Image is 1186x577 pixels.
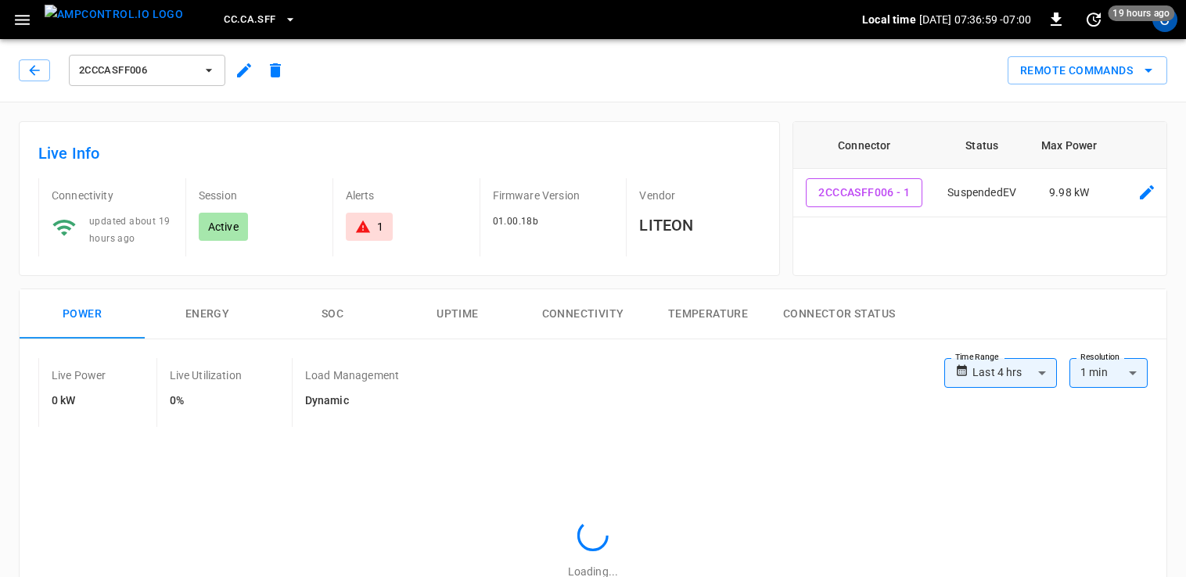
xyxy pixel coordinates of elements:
div: 1 [377,219,383,235]
th: Status [935,122,1029,169]
img: ampcontrol.io logo [45,5,183,24]
h6: 0% [170,392,242,410]
p: Connectivity [52,188,173,203]
div: Last 4 hrs [972,358,1057,388]
p: Local time [862,12,916,27]
button: Power [20,289,145,339]
h6: 0 kW [52,392,106,410]
span: updated about 19 hours ago [89,216,170,244]
span: 01.00.18b [493,216,539,227]
th: Connector [793,122,935,169]
label: Resolution [1080,351,1120,364]
button: Uptime [395,289,520,339]
h6: Dynamic [305,392,399,410]
p: Alerts [346,188,467,203]
button: Connector Status [771,289,907,339]
button: SOC [270,289,395,339]
div: 1 min [1069,358,1148,388]
p: Session [199,188,320,203]
p: Load Management [305,367,399,383]
label: Time Range [955,351,999,364]
table: connector table [793,122,1184,217]
button: 2CCCASFF006 [69,55,225,86]
button: Temperature [645,289,771,339]
p: Active [208,219,239,235]
p: Firmware Version [493,188,614,203]
button: Remote Commands [1008,56,1167,85]
p: Live Power [52,367,106,383]
p: Live Utilization [170,367,242,383]
span: 19 hours ago [1108,5,1174,21]
th: Max Power [1029,122,1109,169]
button: CC.CA.SFF [217,5,302,35]
button: 2CCCASFF006 - 1 [806,178,922,207]
button: Connectivity [520,289,645,339]
h6: LITEON [639,213,760,238]
div: remote commands options [1008,56,1167,85]
span: 2CCCASFF006 [79,62,195,80]
td: SuspendedEV [935,169,1029,217]
p: [DATE] 07:36:59 -07:00 [919,12,1031,27]
td: 9.98 kW [1029,169,1109,217]
span: CC.CA.SFF [224,11,275,29]
button: set refresh interval [1081,7,1106,32]
button: Energy [145,289,270,339]
p: Vendor [639,188,760,203]
h6: Live Info [38,141,760,166]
